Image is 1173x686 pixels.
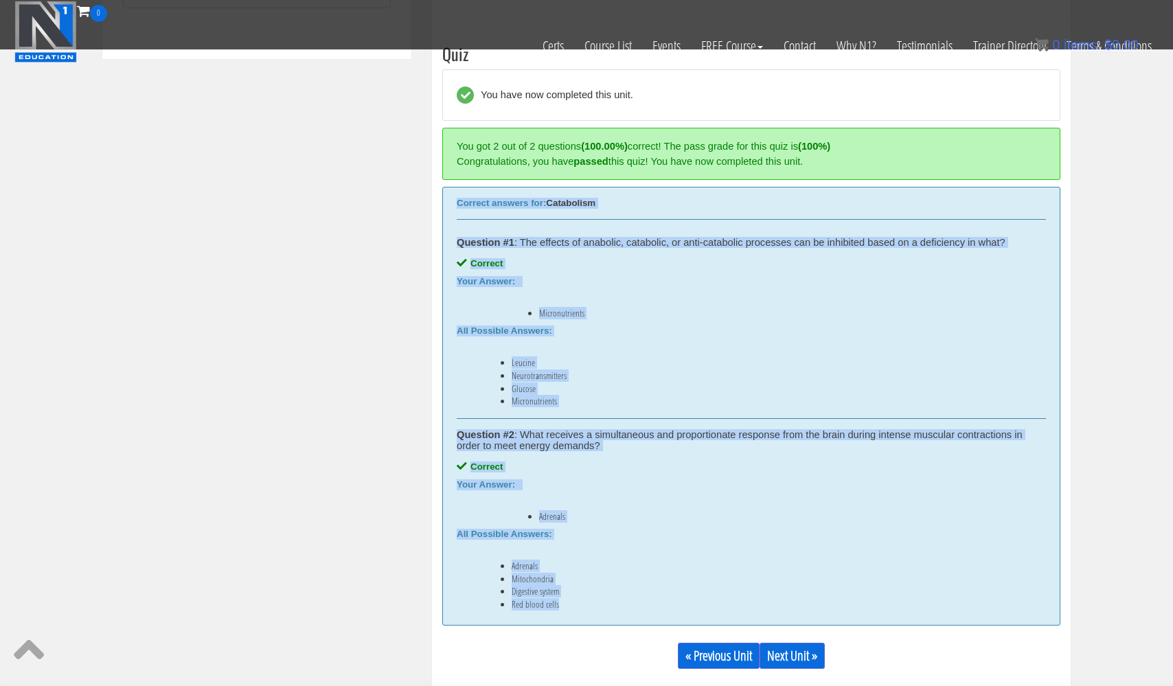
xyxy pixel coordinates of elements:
[539,308,1018,319] li: Micronutrients
[1035,37,1139,52] a: 0 items: $0.00
[474,87,633,104] div: You have now completed this unit.
[77,1,107,20] a: 0
[512,586,1018,597] li: Digestive system
[457,237,514,248] strong: Question #1
[457,258,1046,269] div: Correct
[457,429,1046,451] div: : What receives a simultaneous and proportionate response from the brain during intense muscular ...
[457,139,1039,154] div: You got 2 out of 2 questions correct! The pass grade for this quiz is
[512,396,1018,407] li: Micronutrients
[573,156,608,167] strong: passed
[678,643,760,669] a: « Previous Unit
[512,560,1018,571] li: Adrenals
[887,22,963,70] a: Testimonials
[457,325,552,336] b: All Possible Answers:
[539,511,1018,522] li: Adrenals
[457,154,1039,169] div: Congratulations, you have this quiz! You have now completed this unit.
[457,429,514,440] strong: Question #2
[457,198,1046,209] div: Catabolism
[1052,37,1060,52] span: 0
[457,237,1046,248] div: : The effects of anabolic, catabolic, or anti-catabolic processes can be inhibited based on a def...
[574,22,642,70] a: Course List
[1056,22,1162,70] a: Terms & Conditions
[512,573,1018,584] li: Mitochondria
[457,276,515,286] b: Your Answer:
[691,22,773,70] a: FREE Course
[963,22,1056,70] a: Trainer Directory
[512,370,1018,381] li: Neurotransmitters
[581,141,628,152] strong: (100.00%)
[1035,38,1049,52] img: icon11.png
[457,461,1046,472] div: Correct
[457,198,546,208] b: Correct answers for:
[512,383,1018,394] li: Glucose
[14,1,77,62] img: n1-education
[773,22,826,70] a: Contact
[532,22,574,70] a: Certs
[798,141,830,152] strong: (100%)
[760,643,825,669] a: Next Unit »
[1104,37,1112,52] span: $
[642,22,691,70] a: Events
[512,357,1018,368] li: Leucine
[826,22,887,70] a: Why N1?
[1064,37,1100,52] span: items:
[90,5,107,22] span: 0
[457,529,552,539] b: All Possible Answers:
[512,599,1018,610] li: Red blood cells
[457,479,515,490] b: Your Answer:
[1104,37,1139,52] bdi: 0.00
